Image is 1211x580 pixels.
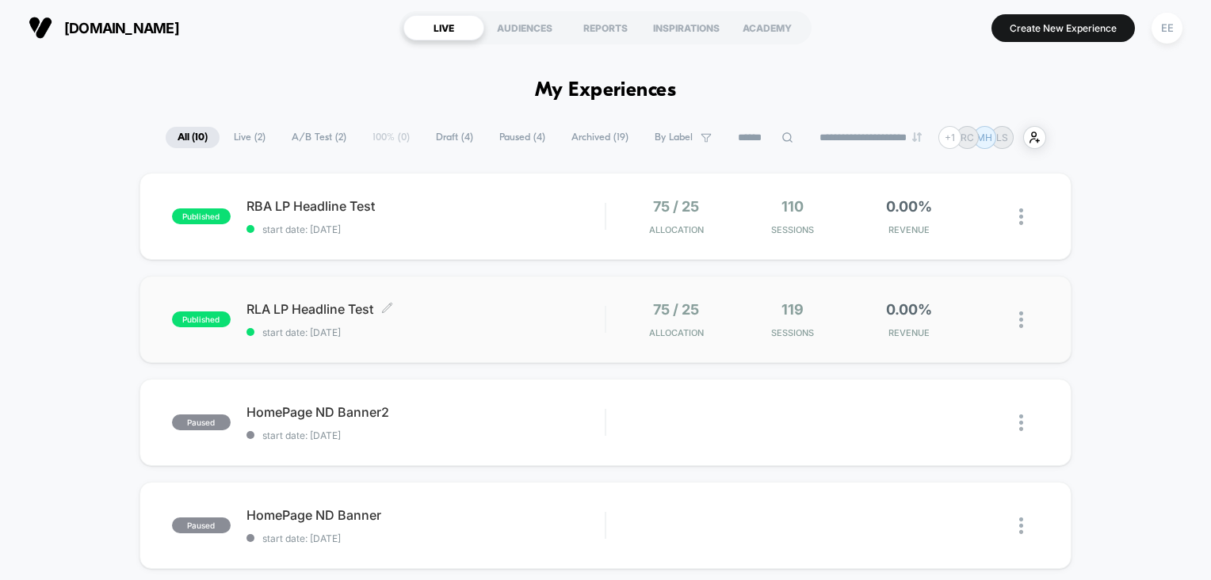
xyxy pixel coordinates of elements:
[403,15,484,40] div: LIVE
[781,301,804,318] span: 119
[172,208,231,224] span: published
[961,132,974,143] p: RC
[727,15,808,40] div: ACADEMY
[246,532,605,544] span: start date: [DATE]
[1019,517,1023,534] img: close
[996,132,1008,143] p: LS
[29,16,52,40] img: Visually logo
[655,132,693,143] span: By Label
[246,198,605,214] span: RBA LP Headline Test
[653,301,699,318] span: 75 / 25
[246,223,605,235] span: start date: [DATE]
[1019,208,1023,225] img: close
[649,224,704,235] span: Allocation
[1019,414,1023,431] img: close
[424,127,485,148] span: Draft ( 4 )
[172,311,231,327] span: published
[649,327,704,338] span: Allocation
[246,429,605,441] span: start date: [DATE]
[976,132,992,143] p: MH
[535,79,677,102] h1: My Experiences
[222,127,277,148] span: Live ( 2 )
[1019,311,1023,328] img: close
[938,126,961,149] div: + 1
[64,20,179,36] span: [DOMAIN_NAME]
[991,14,1135,42] button: Create New Experience
[854,327,963,338] span: REVENUE
[1147,12,1187,44] button: EE
[912,132,922,142] img: end
[24,15,184,40] button: [DOMAIN_NAME]
[565,15,646,40] div: REPORTS
[739,224,847,235] span: Sessions
[653,198,699,215] span: 75 / 25
[166,127,220,148] span: All ( 10 )
[886,301,932,318] span: 0.00%
[172,517,231,533] span: paused
[246,301,605,317] span: RLA LP Headline Test
[484,15,565,40] div: AUDIENCES
[646,15,727,40] div: INSPIRATIONS
[246,326,605,338] span: start date: [DATE]
[172,414,231,430] span: paused
[781,198,804,215] span: 110
[280,127,358,148] span: A/B Test ( 2 )
[739,327,847,338] span: Sessions
[854,224,963,235] span: REVENUE
[246,507,605,523] span: HomePage ND Banner
[246,404,605,420] span: HomePage ND Banner2
[487,127,557,148] span: Paused ( 4 )
[560,127,640,148] span: Archived ( 19 )
[1152,13,1182,44] div: EE
[886,198,932,215] span: 0.00%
